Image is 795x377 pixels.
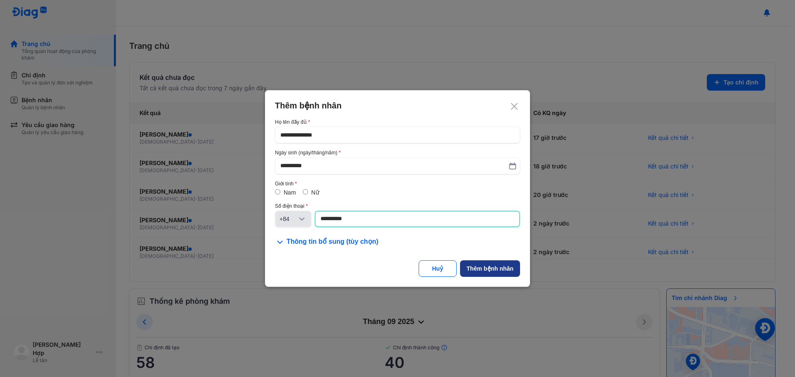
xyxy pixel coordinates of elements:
[467,264,513,273] div: Thêm bệnh nhân
[287,237,378,247] span: Thông tin bổ sung (tùy chọn)
[275,100,520,111] div: Thêm bệnh nhân
[275,119,520,125] div: Họ tên đầy đủ
[284,189,296,196] label: Nam
[311,189,319,196] label: Nữ
[275,203,520,209] div: Số điện thoại
[460,260,520,277] button: Thêm bệnh nhân
[419,260,457,277] button: Huỷ
[279,215,297,223] div: +84
[275,150,520,156] div: Ngày sinh (ngày/tháng/năm)
[275,181,520,187] div: Giới tính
